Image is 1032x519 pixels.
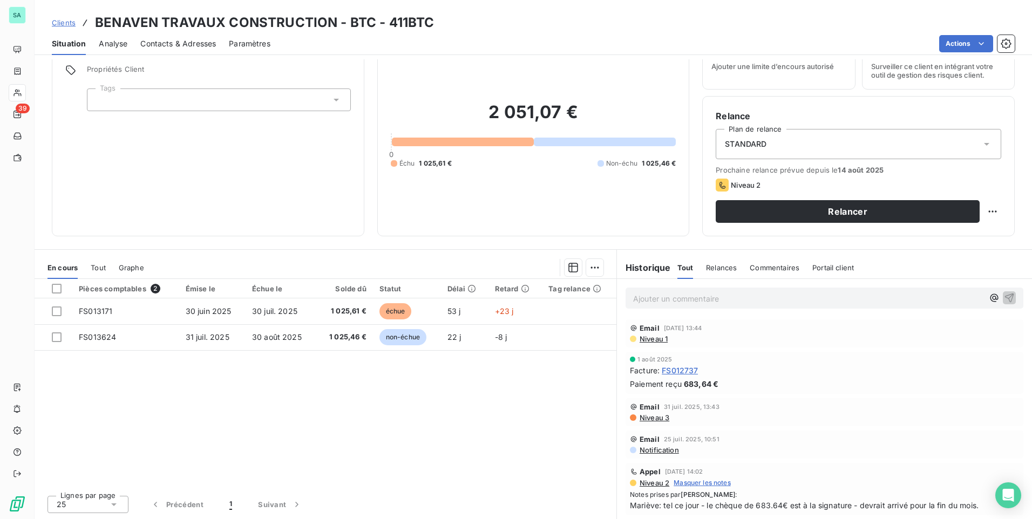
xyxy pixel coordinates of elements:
[711,62,834,71] span: Ajouter une limite d’encours autorisé
[684,378,718,390] span: 683,64 €
[447,306,461,316] span: 53 j
[750,263,799,272] span: Commentaires
[447,284,482,293] div: Délai
[99,38,127,49] span: Analyse
[639,413,669,422] span: Niveau 3
[495,306,514,316] span: +23 j
[137,493,216,516] button: Précédent
[548,284,610,293] div: Tag relance
[637,356,673,363] span: 1 août 2025
[52,17,76,28] a: Clients
[87,65,351,80] span: Propriétés Client
[681,490,735,498] span: [PERSON_NAME]
[495,284,536,293] div: Retard
[812,263,854,272] span: Portail client
[664,436,719,442] span: 25 juil. 2025, 10:51
[252,284,310,293] div: Échue le
[79,284,173,293] div: Pièces comptables
[252,306,297,316] span: 30 juil. 2025
[216,493,245,516] button: 1
[706,263,737,272] span: Relances
[95,13,434,32] h3: BENAVEN TRAVAUX CONSTRUCTION - BTC - 411BTC
[323,332,366,343] span: 1 025,46 €
[245,493,315,516] button: Suivant
[252,332,302,342] span: 30 août 2025
[186,332,229,342] span: 31 juil. 2025
[495,332,507,342] span: -8 j
[186,284,239,293] div: Émise le
[419,159,452,168] span: 1 025,61 €
[389,150,393,159] span: 0
[79,332,116,342] span: FS013624
[140,38,216,49] span: Contacts & Adresses
[151,284,160,293] span: 2
[662,365,698,376] span: FS012737
[665,468,703,475] span: [DATE] 14:02
[9,6,26,24] div: SA
[871,62,1006,79] span: Surveiller ce client en intégrant votre outil de gestion des risques client.
[323,306,366,317] span: 1 025,61 €
[639,479,669,487] span: Niveau 2
[57,499,66,510] span: 25
[186,306,232,316] span: 30 juin 2025
[630,365,660,376] span: Facture :
[96,95,105,105] input: Ajouter une valeur
[323,284,366,293] div: Solde dû
[640,467,661,476] span: Appel
[725,139,766,149] span: STANDARD
[642,159,676,168] span: 1 025,46 €
[79,306,112,316] span: FS013171
[674,478,731,488] span: Masquer les notes
[640,324,660,332] span: Email
[379,329,426,345] span: non-échue
[447,332,461,342] span: 22 j
[617,261,671,274] h6: Historique
[52,38,86,49] span: Situation
[229,38,270,49] span: Paramètres
[639,446,679,454] span: Notification
[664,404,719,410] span: 31 juil. 2025, 13:43
[838,166,884,174] span: 14 août 2025
[399,159,415,168] span: Échu
[119,263,144,272] span: Graphe
[640,435,660,443] span: Email
[716,200,980,223] button: Relancer
[630,490,1019,500] span: Notes prises par :
[391,101,676,134] h2: 2 051,07 €
[630,378,682,390] span: Paiement reçu
[664,325,702,331] span: [DATE] 13:44
[731,181,761,189] span: Niveau 2
[639,334,668,343] span: Niveau 1
[229,499,232,510] span: 1
[52,18,76,27] span: Clients
[9,106,25,123] a: 39
[606,159,637,168] span: Non-échu
[47,263,78,272] span: En cours
[91,263,106,272] span: Tout
[677,263,694,272] span: Tout
[16,104,30,113] span: 39
[9,495,26,513] img: Logo LeanPay
[995,482,1021,508] div: Open Intercom Messenger
[640,402,660,411] span: Email
[379,303,412,319] span: échue
[716,110,1001,122] h6: Relance
[379,284,434,293] div: Statut
[630,500,1019,511] span: Mariève: tel ce jour - le chèque de 683.64€ est à la signature - devrait arrivé pour la fin du mois.
[939,35,993,52] button: Actions
[716,166,1001,174] span: Prochaine relance prévue depuis le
